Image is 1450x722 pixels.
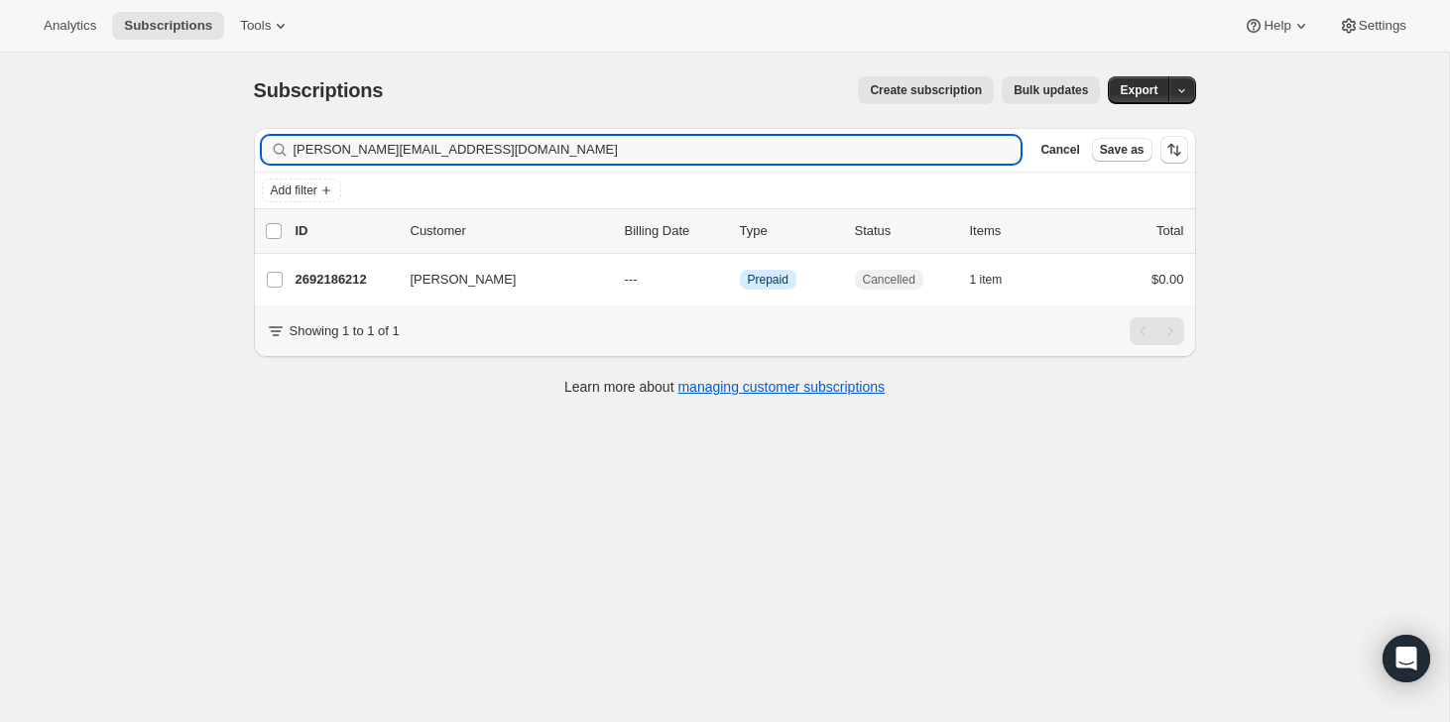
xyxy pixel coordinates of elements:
[1160,136,1188,164] button: Sort the results
[1120,82,1157,98] span: Export
[1092,138,1152,162] button: Save as
[296,270,395,290] p: 2692186212
[296,266,1184,294] div: 2692186212[PERSON_NAME]---InfoPrepaidCancelled1 item$0.00
[296,221,395,241] p: ID
[970,272,1003,288] span: 1 item
[271,182,317,198] span: Add filter
[411,221,609,241] p: Customer
[240,18,271,34] span: Tools
[858,76,994,104] button: Create subscription
[625,221,724,241] p: Billing Date
[294,136,1022,164] input: Filter subscribers
[740,221,839,241] div: Type
[1014,82,1088,98] span: Bulk updates
[970,266,1025,294] button: 1 item
[1130,317,1184,345] nav: Pagination
[399,264,597,296] button: [PERSON_NAME]
[411,270,517,290] span: [PERSON_NAME]
[290,321,400,341] p: Showing 1 to 1 of 1
[1002,76,1100,104] button: Bulk updates
[296,221,1184,241] div: IDCustomerBilling DateTypeStatusItemsTotal
[1100,142,1145,158] span: Save as
[32,12,108,40] button: Analytics
[254,79,384,101] span: Subscriptions
[44,18,96,34] span: Analytics
[677,379,885,395] a: managing customer subscriptions
[625,272,638,287] span: ---
[748,272,788,288] span: Prepaid
[970,221,1069,241] div: Items
[1040,142,1079,158] span: Cancel
[855,221,954,241] p: Status
[564,377,885,397] p: Learn more about
[1264,18,1290,34] span: Help
[228,12,302,40] button: Tools
[124,18,212,34] span: Subscriptions
[1383,635,1430,682] div: Open Intercom Messenger
[863,272,915,288] span: Cancelled
[870,82,982,98] span: Create subscription
[1151,272,1184,287] span: $0.00
[1232,12,1322,40] button: Help
[112,12,224,40] button: Subscriptions
[262,179,341,202] button: Add filter
[1156,221,1183,241] p: Total
[1327,12,1418,40] button: Settings
[1108,76,1169,104] button: Export
[1032,138,1087,162] button: Cancel
[1359,18,1406,34] span: Settings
